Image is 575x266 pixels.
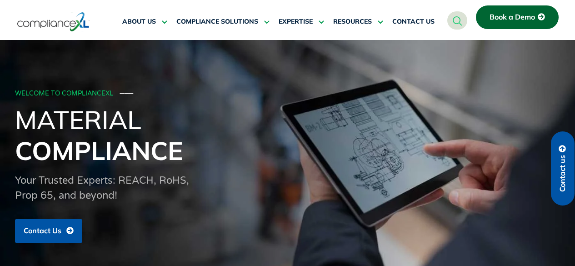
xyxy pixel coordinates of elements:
[392,11,435,33] a: CONTACT US
[559,155,567,192] span: Contact us
[122,11,167,33] a: ABOUT US
[120,90,134,97] span: ───
[279,11,324,33] a: EXPERTISE
[122,18,156,26] span: ABOUT US
[24,227,61,235] span: Contact Us
[15,90,558,98] div: WELCOME TO COMPLIANCEXL
[17,11,90,32] img: logo-one.svg
[15,104,560,166] h1: Material
[551,131,575,206] a: Contact us
[333,11,383,33] a: RESOURCES
[15,135,183,166] span: Compliance
[15,219,82,243] a: Contact Us
[490,13,535,21] span: Book a Demo
[333,18,372,26] span: RESOURCES
[176,11,270,33] a: COMPLIANCE SOLUTIONS
[392,18,435,26] span: CONTACT US
[447,11,467,30] a: navsearch-button
[15,175,189,201] span: Your Trusted Experts: REACH, RoHS, Prop 65, and beyond!
[176,18,258,26] span: COMPLIANCE SOLUTIONS
[476,5,559,29] a: Book a Demo
[279,18,313,26] span: EXPERTISE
